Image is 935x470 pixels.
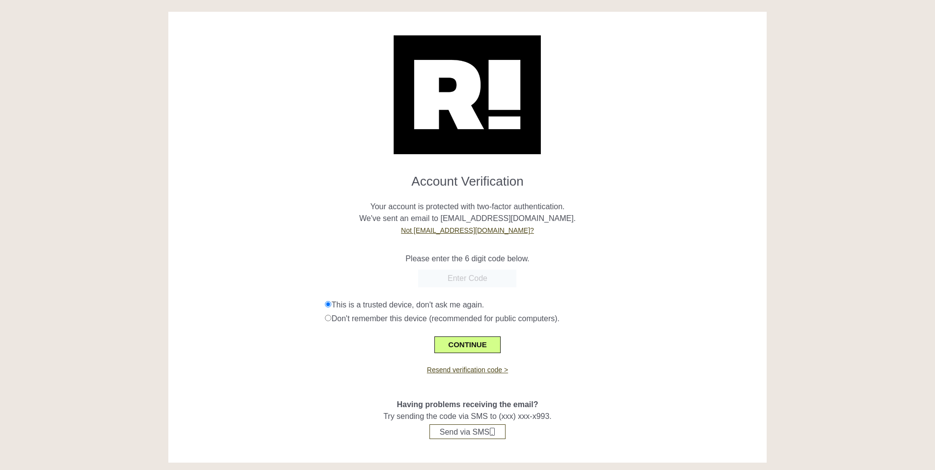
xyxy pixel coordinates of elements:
[176,166,760,189] h1: Account Verification
[418,270,516,287] input: Enter Code
[401,226,534,234] a: Not [EMAIL_ADDRESS][DOMAIN_NAME]?
[176,253,760,265] p: Please enter the 6 digit code below.
[176,189,760,236] p: Your account is protected with two-factor authentication. We've sent an email to [EMAIL_ADDRESS][...
[397,400,538,409] span: Having problems receiving the email?
[434,336,500,353] button: CONTINUE
[325,313,759,325] div: Don't remember this device (recommended for public computers).
[429,424,506,439] button: Send via SMS
[176,375,760,439] div: Try sending the code via SMS to (xxx) xxx-x993.
[394,35,541,154] img: Retention.com
[427,366,508,374] a: Resend verification code >
[325,299,759,311] div: This is a trusted device, don't ask me again.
